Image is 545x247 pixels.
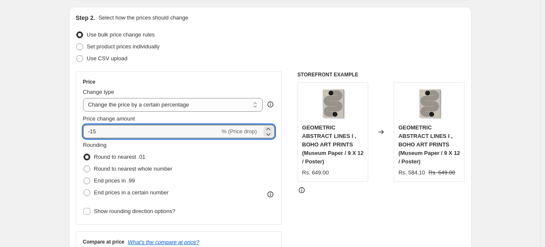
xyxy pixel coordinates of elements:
span: Change type [83,89,114,95]
span: Use bulk price change rules [87,31,155,38]
span: GEOMETRIC ABSTRACT LINES I , BOHO ART PRINTS (Museum Paper / 9 X 12 / Poster) [398,124,460,165]
img: gallerywrap-resized_212f066c-7c3d-4415-9b16-553eb73bee29_80x.jpg [412,87,446,121]
span: Use CSV upload [87,55,128,62]
div: help [266,100,275,109]
span: % (Price drop) [222,128,257,135]
h6: STOREFRONT EXAMPLE [298,71,465,78]
h3: Price [83,79,95,85]
span: Round to nearest whole number [94,166,172,172]
span: Round to nearest .01 [94,154,145,160]
h2: Step 2. [76,14,95,22]
span: Price change amount [83,115,135,122]
strike: Rs. 649.00 [428,168,455,177]
span: GEOMETRIC ABSTRACT LINES I , BOHO ART PRINTS (Museum Paper / 9 X 12 / Poster) [302,124,364,165]
span: Show rounding direction options? [94,208,175,214]
span: End prices in .99 [94,177,135,184]
p: Select how the prices should change [98,14,188,22]
h3: Compare at price [83,239,125,245]
div: Rs. 584.10 [398,168,425,177]
span: Set product prices individually [87,43,160,50]
img: gallerywrap-resized_212f066c-7c3d-4415-9b16-553eb73bee29_80x.jpg [316,87,350,121]
span: Rounding [83,142,107,148]
button: What's the compare at price? [128,239,200,245]
input: -15 [83,125,220,138]
span: End prices in a certain number [94,189,169,196]
div: Rs. 649.00 [302,168,329,177]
